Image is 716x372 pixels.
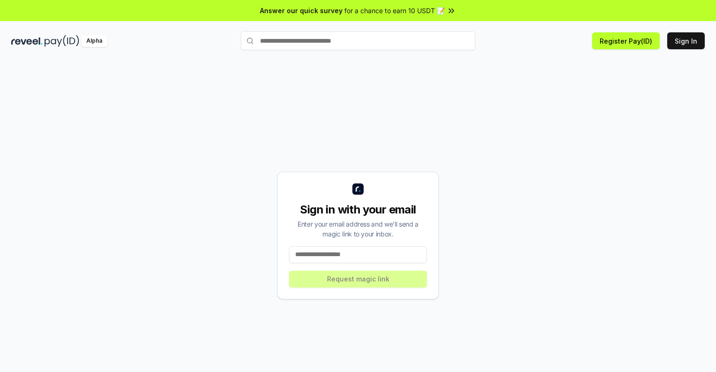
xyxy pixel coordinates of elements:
span: Answer our quick survey [260,6,343,15]
img: reveel_dark [11,35,43,47]
button: Register Pay(ID) [592,32,660,49]
div: Sign in with your email [289,202,427,217]
button: Sign In [667,32,705,49]
span: for a chance to earn 10 USDT 📝 [344,6,445,15]
div: Alpha [81,35,107,47]
img: logo_small [352,183,364,195]
img: pay_id [45,35,79,47]
div: Enter your email address and we’ll send a magic link to your inbox. [289,219,427,239]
